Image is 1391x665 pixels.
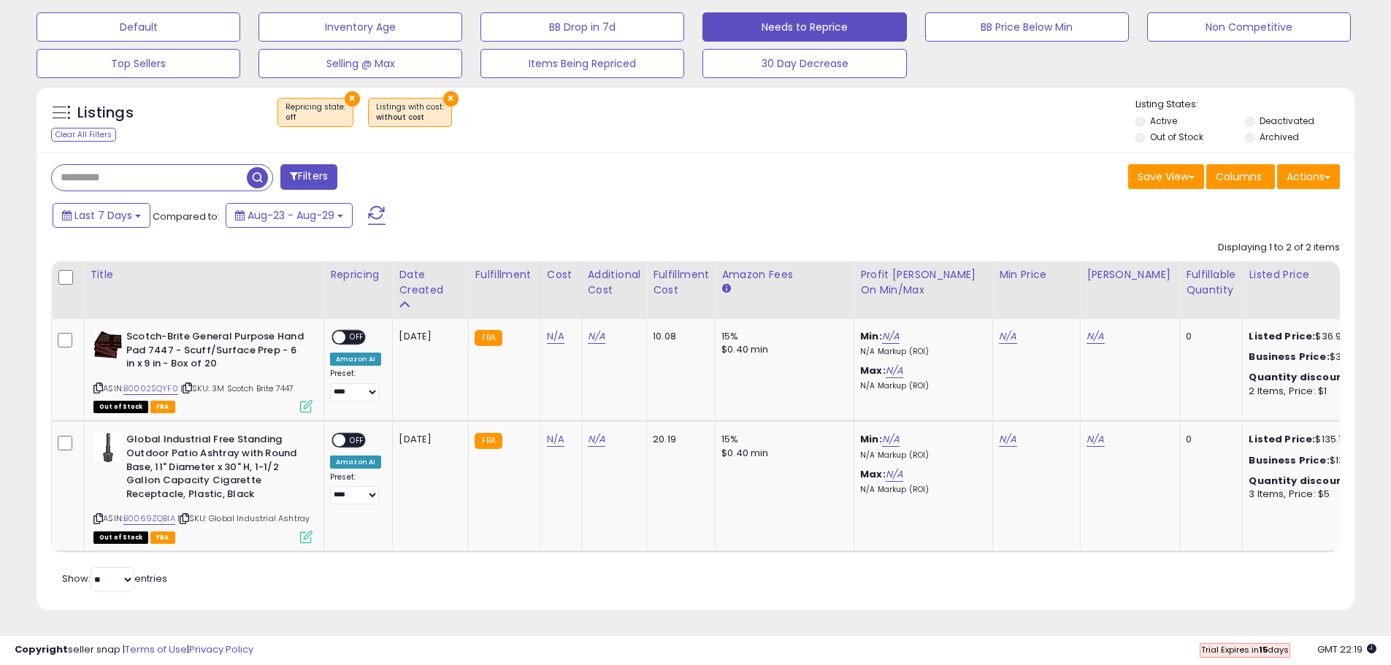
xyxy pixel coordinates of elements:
span: All listings that are currently out of stock and unavailable for purchase on Amazon [93,401,148,413]
button: BB Price Below Min [925,12,1129,42]
div: seller snap | | [15,643,253,657]
div: without cost [376,112,444,123]
label: Archived [1260,131,1299,143]
span: OFF [345,434,369,447]
div: 2 Items, Price: $1 [1249,385,1370,398]
div: [DATE] [399,433,457,446]
button: Selling @ Max [258,49,462,78]
a: N/A [547,329,564,344]
div: 3 Items, Price: $5 [1249,488,1370,501]
button: × [345,91,360,107]
div: Clear All Filters [51,128,116,142]
b: Min: [860,329,882,343]
div: [PERSON_NAME] [1087,267,1173,282]
h5: Listings [77,103,134,123]
a: N/A [1087,329,1104,344]
div: Amazon AI [330,353,381,366]
p: N/A Markup (ROI) [860,381,981,391]
span: Repricing state : [286,101,345,123]
a: B0002SQYF0 [123,383,178,395]
b: Listed Price: [1249,432,1315,446]
div: 15% [721,433,843,446]
div: $135.11 [1249,454,1370,467]
div: $35.14 [1249,350,1370,364]
small: Amazon Fees. [721,282,730,296]
div: Cost [547,267,575,282]
div: 20.19 [653,433,704,446]
a: N/A [588,432,605,447]
b: Quantity discounts [1249,370,1354,384]
span: FBA [150,401,175,413]
div: Fulfillment Cost [653,267,709,298]
div: Listed Price [1249,267,1375,282]
a: N/A [547,432,564,447]
div: Title [90,267,318,282]
span: Compared to: [153,210,220,223]
div: 10.08 [653,330,704,343]
div: : [1249,371,1370,384]
div: 15% [721,330,843,343]
a: N/A [882,329,900,344]
div: $135.11 [1249,433,1370,446]
a: B0069ZQBIA [123,512,175,525]
div: ASIN: [93,330,313,411]
span: Last 7 Days [74,208,132,223]
label: Deactivated [1260,115,1314,127]
div: Preset: [330,472,381,505]
b: Max: [860,364,886,377]
button: Top Sellers [37,49,240,78]
div: Amazon AI [330,455,381,469]
label: Active [1150,115,1177,127]
button: Filters [280,164,337,190]
a: Privacy Policy [189,642,253,656]
a: N/A [886,467,903,482]
button: Needs to Reprice [702,12,906,42]
b: Business Price: [1249,453,1329,467]
b: Max: [860,467,886,481]
span: Trial Expires in days [1201,644,1289,656]
strong: Copyright [15,642,68,656]
span: | SKU: Global Industrial Ashtray [177,512,310,524]
span: Listings with cost : [376,101,444,123]
button: Actions [1277,164,1340,189]
a: N/A [999,329,1016,344]
a: N/A [882,432,900,447]
button: Default [37,12,240,42]
b: Global Industrial Free Standing Outdoor Patio Ashtray with Round Base, 11" Diameter x 30" H, 1-1/... [126,433,304,504]
label: Out of Stock [1150,131,1203,143]
p: N/A Markup (ROI) [860,450,981,461]
b: Listed Price: [1249,329,1315,343]
a: N/A [588,329,605,344]
div: $0.40 min [721,343,843,356]
img: 31lmW19VtJS._SL40_.jpg [93,433,123,462]
span: Show: entries [62,572,167,585]
div: : [1249,474,1370,488]
span: FBA [150,531,175,544]
div: 0 [1186,433,1231,446]
button: Aug-23 - Aug-29 [226,203,353,228]
div: ASIN: [93,433,313,541]
div: Additional Cost [588,267,641,298]
button: Items Being Repriced [480,49,684,78]
small: FBA [475,330,502,346]
p: N/A Markup (ROI) [860,485,981,495]
button: BB Drop in 7d [480,12,684,42]
div: Repricing [330,267,386,282]
div: [DATE] [399,330,457,343]
button: Inventory Age [258,12,462,42]
div: Fulfillable Quantity [1186,267,1236,298]
p: N/A Markup (ROI) [860,347,981,357]
div: Preset: [330,369,381,401]
b: Min: [860,432,882,446]
span: | SKU: 3M Scotch Brite 7447 [180,383,294,394]
span: All listings that are currently out of stock and unavailable for purchase on Amazon [93,531,148,544]
span: OFF [345,331,369,344]
span: Aug-23 - Aug-29 [248,208,334,223]
a: N/A [999,432,1016,447]
span: 2025-09-6 22:19 GMT [1317,642,1376,656]
button: × [443,91,459,107]
a: N/A [1087,432,1104,447]
button: Non Competitive [1147,12,1351,42]
a: N/A [886,364,903,378]
div: 0 [1186,330,1231,343]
